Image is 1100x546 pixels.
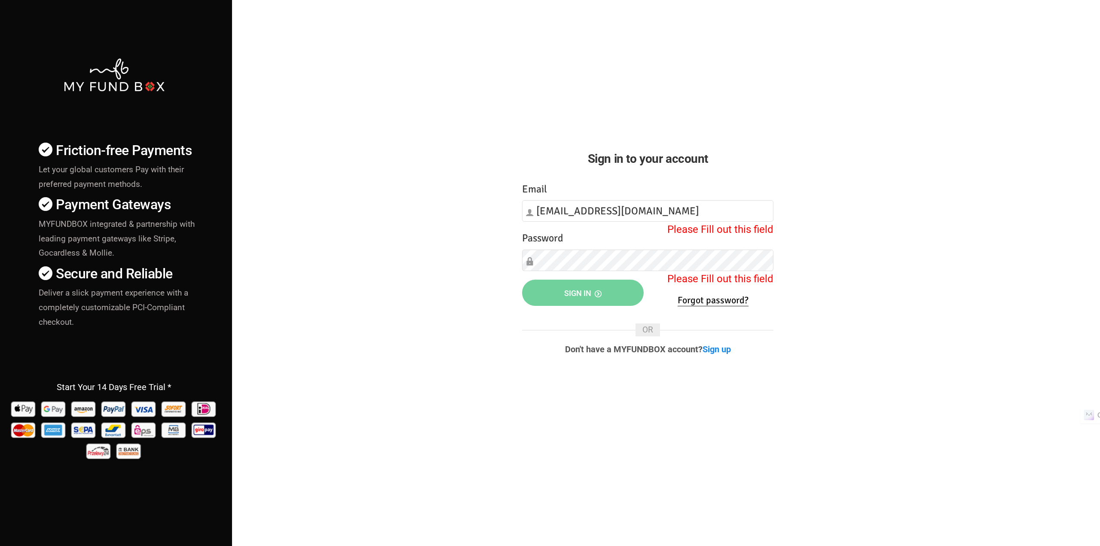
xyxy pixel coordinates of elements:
img: Apple Pay [10,398,38,419]
label: Please Fill out this field [667,222,773,238]
button: Sign in [522,280,644,306]
img: Mastercard Pay [10,419,38,440]
h4: Secure and Reliable [39,263,198,284]
span: OR [636,323,660,336]
label: Email [522,181,547,197]
img: Google Pay [40,398,68,419]
h4: Friction-free Payments [39,140,198,161]
img: american_express Pay [40,419,68,440]
img: Sofort Pay [160,398,188,419]
input: Email [522,200,773,222]
img: Ideal Pay [190,398,218,419]
h2: Sign in to your account [522,149,773,168]
img: banktransfer [115,440,143,461]
span: Sign in [564,289,602,298]
a: Sign up [703,344,731,354]
span: Deliver a slick payment experience with a completely customizable PCI-Compliant checkout. [39,288,188,327]
label: Password [522,230,563,246]
img: giropay [190,419,218,440]
img: Amazon [70,398,98,419]
img: EPS Pay [130,419,158,440]
span: Let your global customers Pay with their preferred payment methods. [39,165,184,189]
span: MYFUNDBOX integrated & partnership with leading payment gateways like Stripe, Gocardless & Mollie. [39,219,195,258]
label: Please Fill out this field [667,271,773,287]
p: Don't have a MYFUNDBOX account? [522,345,773,354]
img: mfbwhite.png [63,57,165,93]
h4: Payment Gateways [39,194,198,215]
img: mb Pay [160,419,188,440]
img: Visa [130,398,158,419]
img: Paypal [100,398,128,419]
img: Bancontact Pay [100,419,128,440]
img: p24 Pay [85,440,113,461]
a: Forgot password? [678,294,749,306]
img: sepa Pay [70,419,98,440]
